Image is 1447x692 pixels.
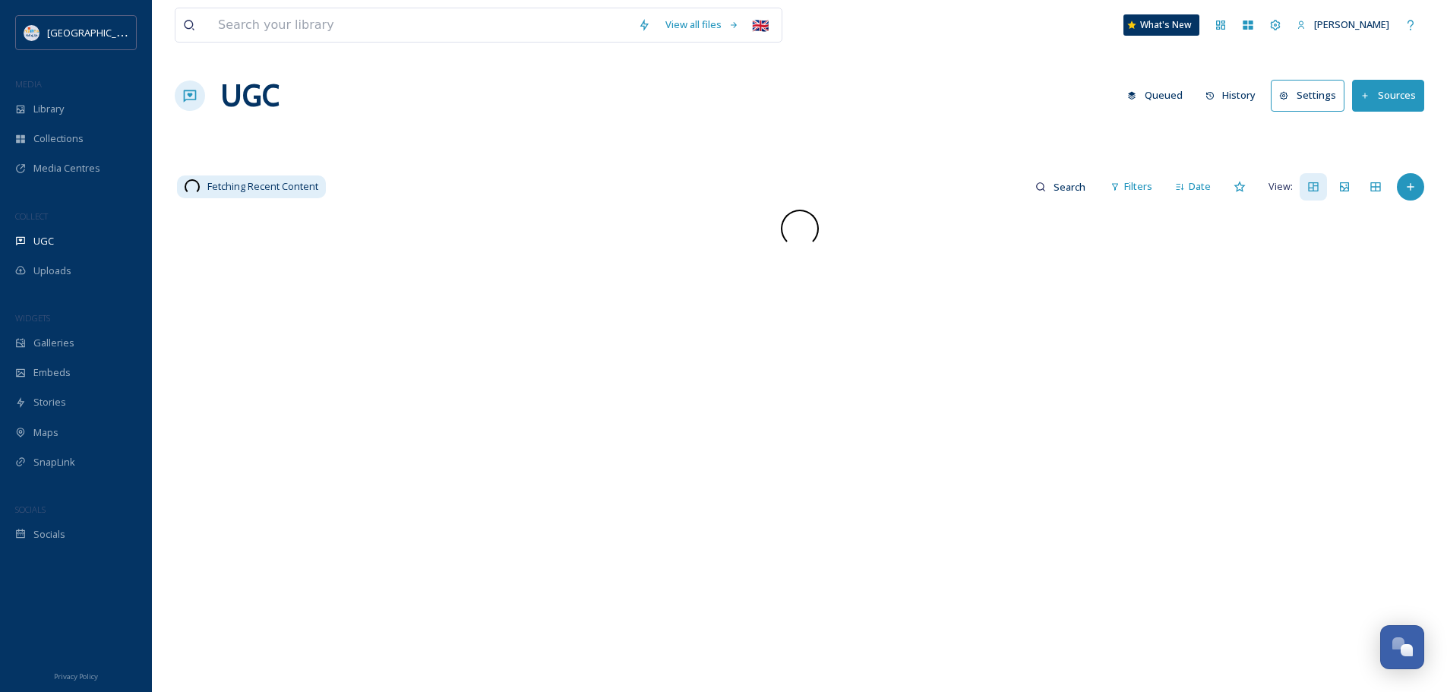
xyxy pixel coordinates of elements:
a: UGC [220,73,280,118]
button: History [1198,81,1264,110]
input: Search [1046,172,1095,202]
img: HTZ_logo_EN.svg [24,25,39,40]
span: Date [1189,179,1211,194]
span: WIDGETS [15,312,50,324]
span: Filters [1124,179,1152,194]
span: COLLECT [15,210,48,222]
button: Sources [1352,80,1424,111]
span: [PERSON_NAME] [1314,17,1389,31]
span: Socials [33,527,65,542]
button: Open Chat [1380,625,1424,669]
span: Galleries [33,336,74,350]
span: Media Centres [33,161,100,175]
span: [GEOGRAPHIC_DATA] [47,25,144,39]
a: Settings [1271,80,1352,111]
a: What's New [1123,14,1199,36]
input: Search your library [210,8,630,42]
a: Privacy Policy [54,666,98,684]
span: SOCIALS [15,504,46,515]
span: SnapLink [33,455,75,469]
span: MEDIA [15,78,42,90]
span: Fetching Recent Content [207,179,318,194]
button: Queued [1120,81,1190,110]
div: 🇬🇧 [747,11,774,39]
span: Privacy Policy [54,671,98,681]
a: [PERSON_NAME] [1289,10,1397,39]
a: View all files [658,10,747,39]
span: UGC [33,234,54,248]
span: Stories [33,395,66,409]
span: Embeds [33,365,71,380]
span: Maps [33,425,58,440]
span: Uploads [33,264,71,278]
a: History [1198,81,1272,110]
span: View: [1268,179,1293,194]
a: Queued [1120,81,1198,110]
span: Library [33,102,64,116]
span: Collections [33,131,84,146]
button: Settings [1271,80,1344,111]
